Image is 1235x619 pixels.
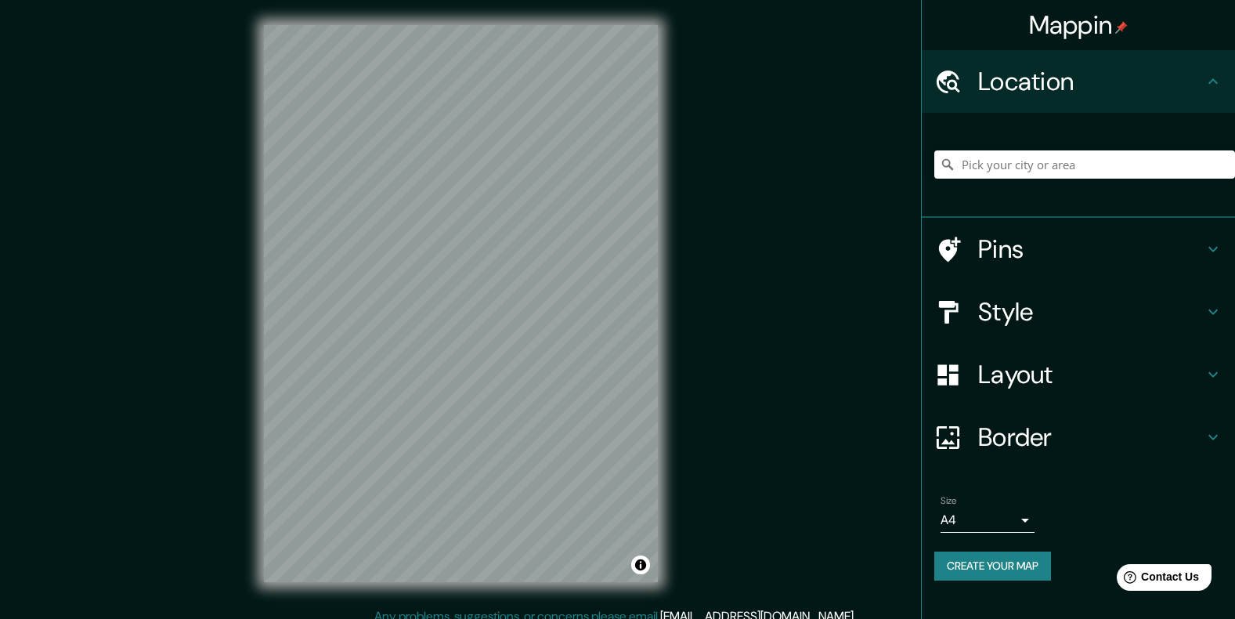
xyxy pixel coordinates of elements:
[978,233,1204,265] h4: Pins
[978,359,1204,390] h4: Layout
[934,150,1235,179] input: Pick your city or area
[922,406,1235,469] div: Border
[934,552,1051,581] button: Create your map
[631,556,650,574] button: Toggle attribution
[941,508,1035,533] div: A4
[978,422,1204,453] h4: Border
[1096,558,1218,602] iframe: Help widget launcher
[941,494,957,508] label: Size
[922,218,1235,281] div: Pins
[978,66,1204,97] h4: Location
[978,296,1204,328] h4: Style
[1029,9,1128,41] h4: Mappin
[922,343,1235,406] div: Layout
[922,281,1235,343] div: Style
[922,50,1235,113] div: Location
[1115,21,1128,34] img: pin-icon.png
[264,25,658,582] canvas: Map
